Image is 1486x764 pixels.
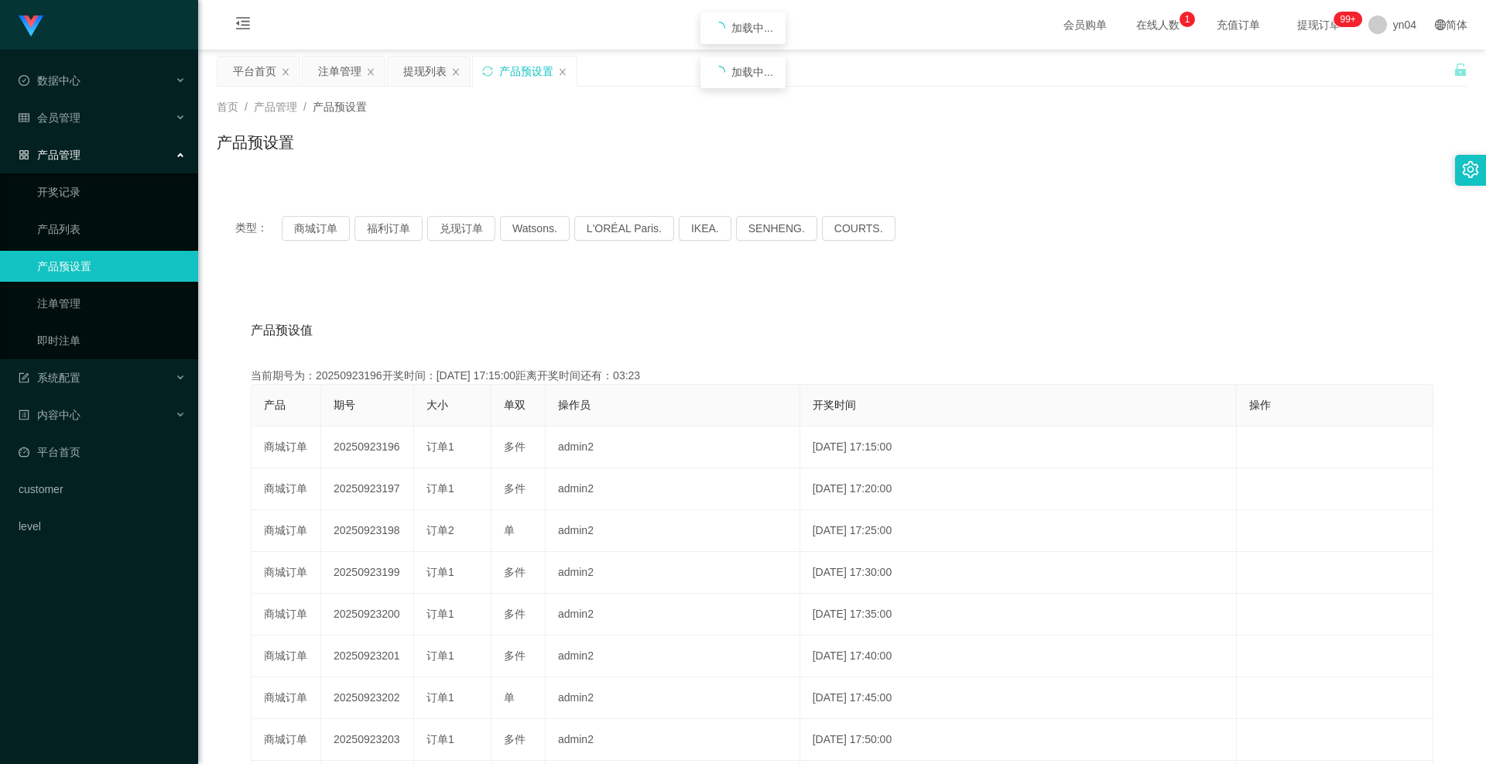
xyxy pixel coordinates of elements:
span: 操作员 [558,399,591,411]
span: 操作 [1249,399,1271,411]
i: 图标: close [558,67,567,77]
button: 兑现订单 [427,216,495,241]
td: 商城订单 [252,510,321,552]
sup: 322 [1334,12,1361,27]
td: 20250923200 [321,594,414,636]
td: admin2 [546,636,800,677]
span: 充值订单 [1209,19,1268,30]
td: 20250923203 [321,719,414,761]
span: 开奖时间 [813,399,856,411]
span: 系统配置 [19,372,80,384]
td: [DATE] 17:40:00 [800,636,1237,677]
span: 单双 [504,399,526,411]
span: / [245,101,248,113]
span: 内容中心 [19,409,80,421]
a: 注单管理 [37,288,186,319]
sup: 1 [1180,12,1195,27]
span: 产品预设值 [251,321,313,340]
i: 图标: form [19,372,29,383]
span: 订单1 [426,608,454,620]
i: 图标: unlock [1453,63,1467,77]
button: 福利订单 [354,216,423,241]
span: 多件 [504,608,526,620]
td: [DATE] 17:35:00 [800,594,1237,636]
td: 20250923201 [321,636,414,677]
span: 单 [504,524,515,536]
a: 开奖记录 [37,176,186,207]
i: 图标: sync [482,66,493,77]
span: 数据中心 [19,74,80,87]
td: 20250923197 [321,468,414,510]
a: 即时注单 [37,325,186,356]
span: 多件 [504,733,526,745]
span: 产品管理 [254,101,297,113]
td: 商城订单 [252,427,321,468]
span: 多件 [504,649,526,662]
span: 订单1 [426,440,454,453]
span: 订单1 [426,733,454,745]
td: admin2 [546,552,800,594]
td: 20250923198 [321,510,414,552]
span: 产品 [264,399,286,411]
span: 会员管理 [19,111,80,124]
td: [DATE] 17:20:00 [800,468,1237,510]
i: 图标: appstore-o [19,149,29,160]
button: 商城订单 [282,216,350,241]
img: logo.9652507e.png [19,15,43,37]
span: 加载中... [731,22,773,34]
td: [DATE] 17:30:00 [800,552,1237,594]
td: admin2 [546,719,800,761]
td: [DATE] 17:25:00 [800,510,1237,552]
a: 产品列表 [37,214,186,245]
td: 20250923196 [321,427,414,468]
td: admin2 [546,427,800,468]
td: [DATE] 17:50:00 [800,719,1237,761]
span: 产品管理 [19,149,80,161]
i: 图标: profile [19,409,29,420]
span: / [303,101,306,113]
td: 商城订单 [252,636,321,677]
span: 订单2 [426,524,454,536]
a: level [19,511,186,542]
i: 图标: table [19,112,29,123]
h1: 产品预设置 [217,131,294,154]
button: SENHENG. [736,216,817,241]
td: 商城订单 [252,552,321,594]
div: 当前期号为：20250923196开奖时间：[DATE] 17:15:00距离开奖时间还有：03:23 [251,368,1433,384]
span: 期号 [334,399,355,411]
button: L'ORÉAL Paris. [574,216,674,241]
span: 类型： [235,216,282,241]
a: customer [19,474,186,505]
i: 图标: close [451,67,461,77]
td: 商城订单 [252,468,321,510]
td: [DATE] 17:45:00 [800,677,1237,719]
span: 多件 [504,482,526,495]
td: 商城订单 [252,719,321,761]
i: 图标: close [366,67,375,77]
td: 商城订单 [252,677,321,719]
span: 加载中... [731,66,773,78]
i: icon: loading [713,22,725,34]
i: 图标: close [281,67,290,77]
span: 多件 [504,566,526,578]
td: admin2 [546,594,800,636]
span: 首页 [217,101,238,113]
div: 注单管理 [318,57,361,86]
td: admin2 [546,677,800,719]
td: 商城订单 [252,594,321,636]
td: [DATE] 17:15:00 [800,427,1237,468]
td: admin2 [546,468,800,510]
button: COURTS. [822,216,895,241]
button: IKEA. [679,216,731,241]
i: 图标: setting [1462,161,1479,178]
i: 图标: menu-fold [217,1,269,50]
i: 图标: global [1435,19,1446,30]
span: 提现订单 [1289,19,1348,30]
a: 产品预设置 [37,251,186,282]
span: 单 [504,691,515,704]
span: 订单1 [426,482,454,495]
div: 提现列表 [403,57,447,86]
a: 图标: dashboard平台首页 [19,437,186,468]
div: 产品预设置 [499,57,553,86]
button: Watsons. [500,216,570,241]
